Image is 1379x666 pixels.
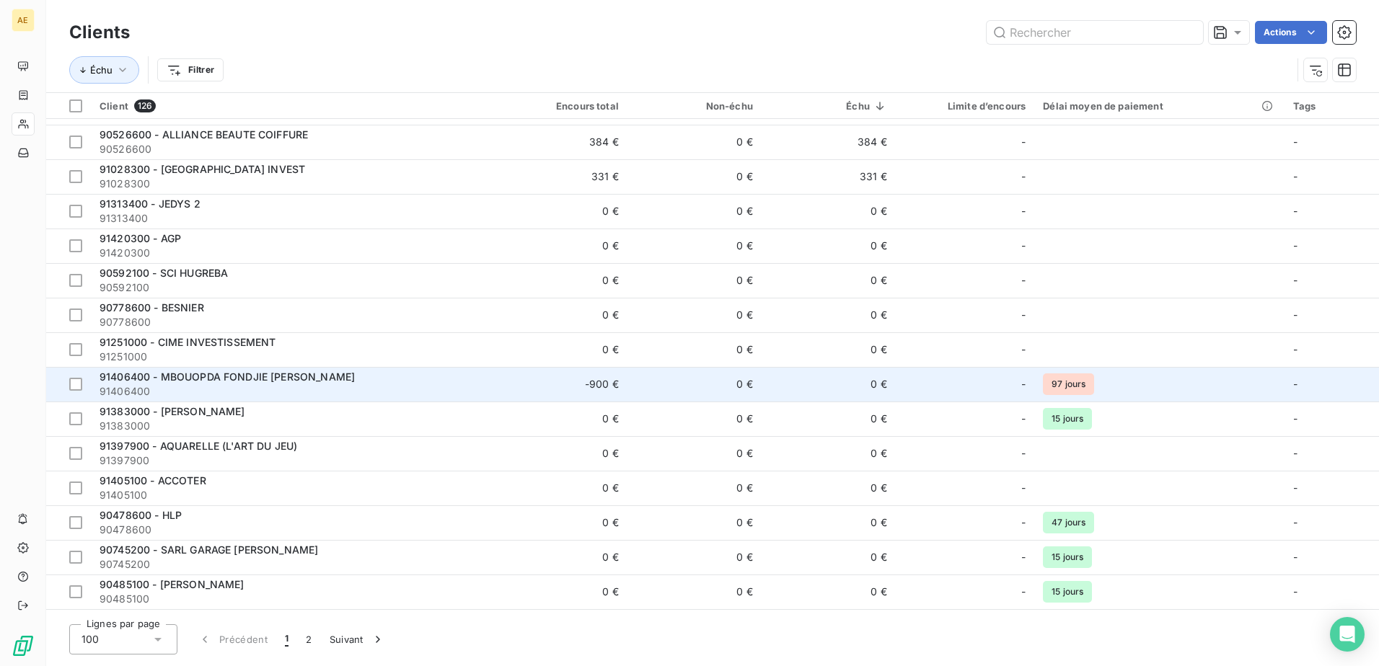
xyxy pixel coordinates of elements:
[762,574,896,609] td: 0 €
[81,632,99,647] span: 100
[1255,21,1327,44] button: Actions
[1043,408,1092,430] span: 15 jours
[762,194,896,228] td: 0 €
[12,634,35,657] img: Logo LeanPay
[627,609,762,644] td: 0 €
[100,557,485,572] span: 90745200
[904,100,1026,112] div: Limite d’encours
[1021,135,1026,149] span: -
[493,540,627,574] td: 0 €
[100,232,181,244] span: 91420300 - AGP
[1293,551,1298,563] span: -
[100,336,276,348] span: 91251000 - CIME INVESTISSEMENT
[627,574,762,609] td: 0 €
[493,505,627,540] td: 0 €
[762,609,896,644] td: 0 €
[762,505,896,540] td: 0 €
[1043,581,1092,603] span: 15 jours
[100,543,318,556] span: 90745200 - SARL GARAGE [PERSON_NAME]
[762,436,896,471] td: 0 €
[1021,342,1026,357] span: -
[1293,378,1298,390] span: -
[1293,205,1298,217] span: -
[100,246,485,260] span: 91420300
[493,298,627,332] td: 0 €
[90,64,113,76] span: Échu
[1293,585,1298,598] span: -
[1043,373,1094,395] span: 97 jours
[1293,516,1298,528] span: -
[493,332,627,367] td: 0 €
[100,211,485,226] span: 91313400
[762,471,896,505] td: 0 €
[100,128,308,141] span: 90526600 - ALLIANCE BEAUTE COIFFURE
[1293,136,1298,148] span: -
[100,509,182,521] span: 90478600 - HLP
[627,125,762,159] td: 0 €
[321,624,394,654] button: Suivant
[493,401,627,436] td: 0 €
[493,194,627,228] td: 0 €
[1293,100,1370,112] div: Tags
[1043,100,1275,112] div: Délai moyen de paiement
[762,367,896,401] td: 0 €
[627,540,762,574] td: 0 €
[100,142,485,156] span: 90526600
[1021,377,1026,391] span: -
[100,370,355,383] span: 91406400 - MBOUOPDA FONDJIE [PERSON_NAME]
[770,100,887,112] div: Échu
[493,159,627,194] td: 331 €
[100,523,485,537] span: 90478600
[1021,239,1026,253] span: -
[493,228,627,263] td: 0 €
[762,159,896,194] td: 331 €
[627,367,762,401] td: 0 €
[100,280,485,295] span: 90592100
[493,471,627,505] td: 0 €
[493,125,627,159] td: 384 €
[100,474,206,487] span: 91405100 - ACCOTER
[1021,550,1026,564] span: -
[493,436,627,471] td: 0 €
[12,9,35,32] div: AE
[1021,169,1026,184] span: -
[762,332,896,367] td: 0 €
[1021,446,1026,461] span: -
[627,194,762,228] td: 0 €
[100,267,228,279] span: 90592100 - SCI HUGREBA
[1043,546,1092,568] span: 15 jours
[493,574,627,609] td: 0 €
[627,228,762,263] td: 0 €
[100,384,485,399] span: 91406400
[100,488,485,502] span: 91405100
[627,471,762,505] td: 0 €
[493,609,627,644] td: 0 €
[100,301,204,314] span: 90778600 - BESNIER
[627,263,762,298] td: 0 €
[69,19,130,45] h3: Clients
[1021,204,1026,218] span: -
[762,125,896,159] td: 384 €
[297,624,320,654] button: 2
[1021,308,1026,322] span: -
[1021,515,1026,530] span: -
[100,100,128,112] span: Client
[1293,170,1298,182] span: -
[100,440,297,452] span: 91397900 - AQUARELLE (L'ART DU JEU)
[134,99,156,112] span: 126
[1293,239,1298,252] span: -
[1021,273,1026,288] span: -
[100,350,485,364] span: 91251000
[69,56,139,84] button: Échu
[100,405,245,417] span: 91383000 - [PERSON_NAME]
[100,197,201,210] span: 91313400 - JEDYS 2
[189,624,276,654] button: Précédent
[762,263,896,298] td: 0 €
[502,100,619,112] div: Encours total
[1293,412,1298,425] span: -
[627,436,762,471] td: 0 €
[1293,481,1298,494] span: -
[493,263,627,298] td: 0 €
[987,21,1203,44] input: Rechercher
[157,58,224,81] button: Filtrer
